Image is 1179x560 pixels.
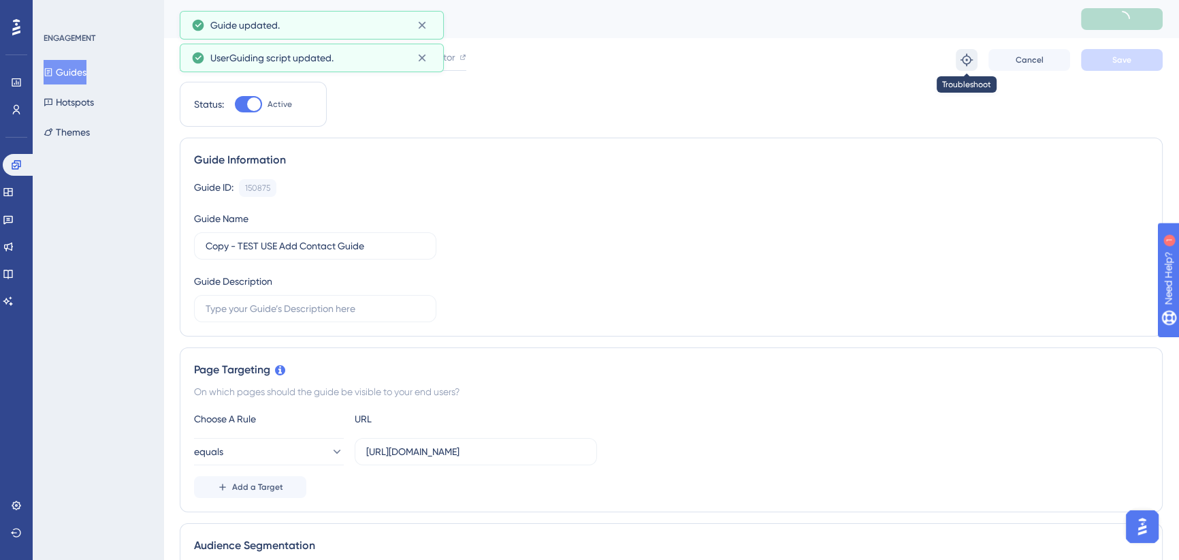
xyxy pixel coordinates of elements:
[194,384,1148,400] div: On which pages should the guide be visible to your end users?
[194,476,306,498] button: Add a Target
[1122,506,1163,547] iframe: UserGuiding AI Assistant Launcher
[194,411,344,427] div: Choose A Rule
[988,49,1070,71] button: Cancel
[44,60,86,84] button: Guides
[232,482,283,493] span: Add a Target
[194,444,223,460] span: equals
[366,444,585,459] input: yourwebsite.com/path
[206,238,425,253] input: Type your Guide’s Name here
[44,120,90,144] button: Themes
[44,90,94,114] button: Hotspots
[194,438,344,465] button: equals
[1016,55,1044,65] span: Cancel
[1112,55,1131,65] span: Save
[194,152,1148,168] div: Guide Information
[194,211,248,227] div: Guide Name
[44,33,95,44] div: ENGAGEMENT
[210,17,280,33] span: Guide updated.
[1081,49,1163,71] button: Save
[355,411,504,427] div: URL
[194,179,233,197] div: Guide ID:
[210,50,334,66] span: UserGuiding script updated.
[180,10,1047,29] div: Copy - TEST USE Add Contact Guide
[95,7,99,18] div: 1
[194,538,1148,554] div: Audience Segmentation
[32,3,85,20] span: Need Help?
[194,273,272,290] div: Guide Description
[194,362,1148,378] div: Page Targeting
[245,183,270,193] div: 150875
[194,96,224,112] div: Status:
[206,301,425,316] input: Type your Guide’s Description here
[268,99,292,110] span: Active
